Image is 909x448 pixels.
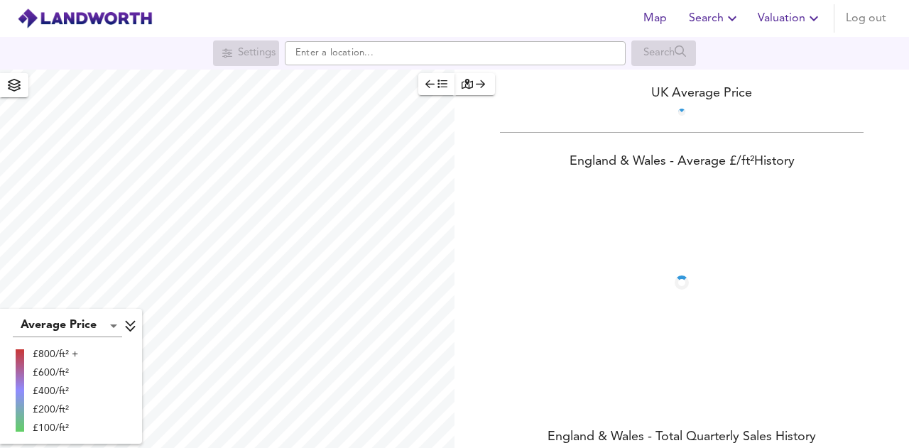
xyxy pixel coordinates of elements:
[33,347,78,361] div: £800/ft² +
[17,8,153,29] img: logo
[454,428,909,448] div: England & Wales - Total Quarterly Sales History
[33,366,78,380] div: £600/ft²
[689,9,741,28] span: Search
[213,40,279,66] div: Search for a location first or explore the map
[33,403,78,417] div: £200/ft²
[285,41,626,65] input: Enter a location...
[683,4,746,33] button: Search
[13,315,122,337] div: Average Price
[632,4,677,33] button: Map
[33,384,78,398] div: £400/ft²
[638,9,672,28] span: Map
[33,421,78,435] div: £100/ft²
[846,9,886,28] span: Log out
[631,40,696,66] div: Search for a location first or explore the map
[454,84,909,103] div: UK Average Price
[840,4,892,33] button: Log out
[454,153,909,173] div: England & Wales - Average £/ ft² History
[752,4,828,33] button: Valuation
[758,9,822,28] span: Valuation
